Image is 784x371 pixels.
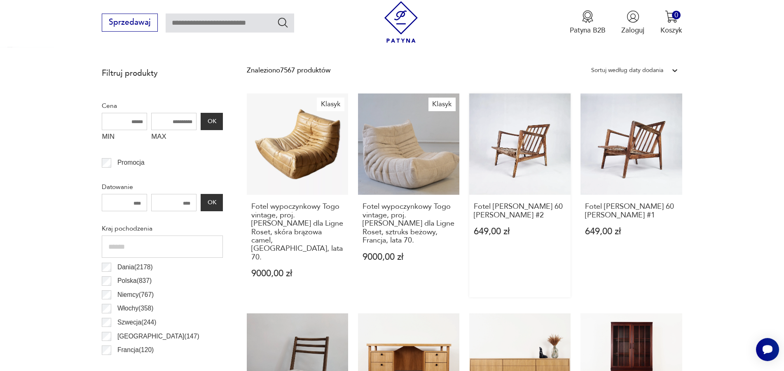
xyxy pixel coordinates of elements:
img: Ikona medalu [581,10,594,23]
p: Zaloguj [621,26,644,35]
p: 9000,00 zł [251,269,344,278]
p: Promocja [117,157,145,168]
p: Francja ( 120 ) [117,345,154,355]
h3: Fotel wypoczynkowy Togo vintage, proj. [PERSON_NAME] dla Ligne Roset, skóra brązowa camel, [GEOGR... [251,203,344,261]
button: 0Koszyk [660,10,682,35]
button: OK [201,113,223,130]
p: 9000,00 zł [363,253,455,261]
img: Ikona koszyka [665,10,678,23]
a: Sprzedawaj [102,20,157,26]
p: 649,00 zł [585,227,678,236]
label: MIN [102,130,147,146]
a: Fotel Stefan lata 60 Zenon Bączyk #1Fotel [PERSON_NAME] 60 [PERSON_NAME] #1649,00 zł [580,93,682,297]
p: Szwecja ( 244 ) [117,317,157,328]
p: Koszyk [660,26,682,35]
button: Patyna B2B [570,10,606,35]
p: Niemcy ( 767 ) [117,289,154,300]
button: Zaloguj [621,10,644,35]
h3: Fotel wypoczynkowy Togo vintage, proj. [PERSON_NAME] dla Ligne Roset, sztruks beżowy, Francja, la... [363,203,455,245]
iframe: Smartsupp widget button [756,338,779,361]
h3: Fotel [PERSON_NAME] 60 [PERSON_NAME] #1 [585,203,678,219]
a: Fotel Stefan lata 60 Zenon Bączyk #2Fotel [PERSON_NAME] 60 [PERSON_NAME] #2649,00 zł [469,93,571,297]
button: Szukaj [277,16,289,28]
p: Kraj pochodzenia [102,223,223,234]
div: Znaleziono 7567 produktów [247,65,330,76]
h3: Fotel [PERSON_NAME] 60 [PERSON_NAME] #2 [474,203,566,219]
p: Datowanie [102,182,223,192]
a: KlasykFotel wypoczynkowy Togo vintage, proj. M. Ducaroy dla Ligne Roset, skóra brązowa camel, Fra... [247,93,348,297]
p: Czechy ( 112 ) [117,359,154,369]
img: Ikonka użytkownika [627,10,639,23]
p: 649,00 zł [474,227,566,236]
p: Polska ( 837 ) [117,275,152,286]
a: Ikona medaluPatyna B2B [570,10,606,35]
p: Cena [102,100,223,111]
a: KlasykFotel wypoczynkowy Togo vintage, proj. M. Ducaroy dla Ligne Roset, sztruks beżowy, Francja,... [358,93,459,297]
p: Patyna B2B [570,26,606,35]
p: Włochy ( 358 ) [117,303,154,314]
button: OK [201,194,223,211]
p: Dania ( 2178 ) [117,262,153,273]
div: 0 [672,11,681,19]
p: Filtruj produkty [102,68,223,79]
div: Sortuj według daty dodania [591,65,663,76]
button: Sprzedawaj [102,14,157,32]
label: MAX [151,130,197,146]
p: [GEOGRAPHIC_DATA] ( 147 ) [117,331,199,342]
img: Patyna - sklep z meblami i dekoracjami vintage [380,1,422,43]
